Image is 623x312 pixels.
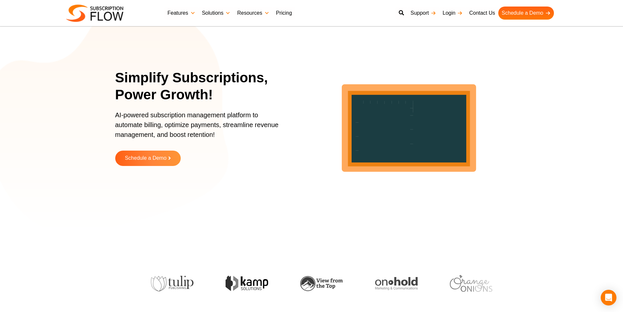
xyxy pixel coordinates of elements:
a: Contact Us [466,7,498,20]
p: AI-powered subscription management platform to automate billing, optimize payments, streamline re... [115,110,285,146]
img: orange-onions [449,275,492,292]
a: Support [407,7,439,20]
img: Subscriptionflow [66,5,123,22]
div: Open Intercom Messenger [601,290,616,305]
a: Features [164,7,199,20]
a: Schedule a Demo [498,7,554,20]
img: kamp-solution [225,276,268,291]
a: Login [439,7,466,20]
a: Solutions [199,7,234,20]
a: Resources [234,7,272,20]
h1: Simplify Subscriptions, Power Growth! [115,69,294,104]
span: Schedule a Demo [125,156,166,161]
a: Schedule a Demo [115,151,181,166]
img: onhold-marketing [375,277,417,290]
a: Pricing [273,7,295,20]
img: tulip-publishing [150,276,193,291]
img: view-from-the-top [300,276,342,291]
